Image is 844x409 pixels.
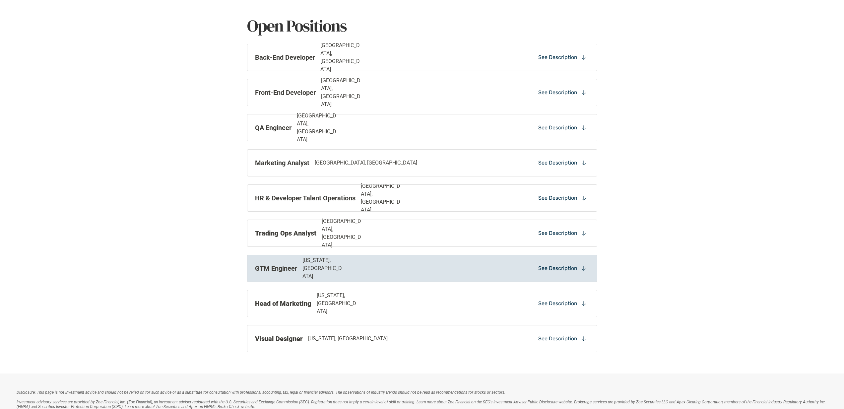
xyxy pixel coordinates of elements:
p: HR & Developer Talent Operations [255,193,356,203]
h1: Open Positions [247,16,597,36]
p: See Description [538,335,577,342]
strong: Head of Marketing [255,300,311,307]
p: [GEOGRAPHIC_DATA], [GEOGRAPHIC_DATA] [297,112,339,144]
p: GTM Engineer [255,263,297,273]
strong: Trading Ops Analyst [255,229,316,237]
p: QA Engineer [255,123,292,133]
p: See Description [538,265,577,272]
p: [GEOGRAPHIC_DATA], [GEOGRAPHIC_DATA] [361,182,403,214]
p: See Description [538,89,577,96]
p: Marketing Analyst [255,158,309,168]
p: [GEOGRAPHIC_DATA], [GEOGRAPHIC_DATA] [322,217,364,249]
p: Back-End Developer [255,52,315,62]
p: See Description [538,300,577,307]
p: [US_STATE], [GEOGRAPHIC_DATA] [302,256,345,280]
p: [GEOGRAPHIC_DATA], [GEOGRAPHIC_DATA] [315,159,417,167]
p: See Description [538,230,577,237]
p: See Description [538,159,577,167]
p: [GEOGRAPHIC_DATA], [GEOGRAPHIC_DATA] [321,77,363,108]
p: See Description [538,54,577,61]
p: See Description [538,194,577,202]
p: [US_STATE], [GEOGRAPHIC_DATA] [308,335,388,343]
p: [GEOGRAPHIC_DATA], [GEOGRAPHIC_DATA] [320,41,362,73]
p: See Description [538,124,577,131]
strong: Visual Designer [255,335,303,343]
p: [US_STATE], [GEOGRAPHIC_DATA] [317,292,359,315]
em: Investment advisory services are provided by Zoe Financial, Inc. (Zoe Financial), an investment a... [17,400,827,409]
p: Front-End Developer [255,88,316,98]
em: Disclosure: This page is not investment advice and should not be relied on for such advice or as ... [17,390,505,395]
